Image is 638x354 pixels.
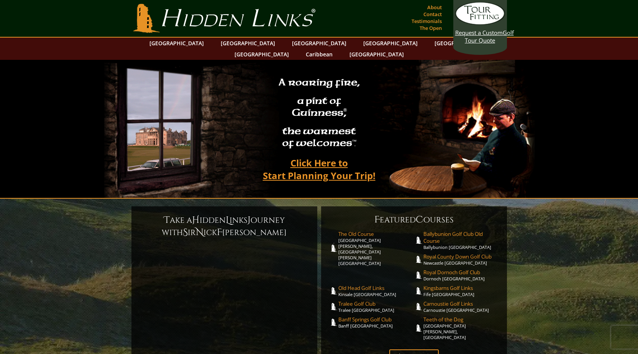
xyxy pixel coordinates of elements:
span: Teeth of the Dog [423,316,499,323]
a: Ballybunion Golf Club Old CourseBallybunion [GEOGRAPHIC_DATA] [423,231,499,250]
span: Kingsbarns Golf Links [423,285,499,291]
a: The Old Course[GEOGRAPHIC_DATA][PERSON_NAME], [GEOGRAPHIC_DATA][PERSON_NAME] [GEOGRAPHIC_DATA] [338,231,414,266]
a: Testimonials [410,16,444,26]
a: Caribbean [302,49,336,60]
span: S [183,226,188,239]
span: T [164,214,170,226]
a: [GEOGRAPHIC_DATA] [431,38,493,49]
span: Banff Springs Golf Club [338,316,414,323]
a: Banff Springs Golf ClubBanff [GEOGRAPHIC_DATA] [338,316,414,329]
span: H [192,214,200,226]
a: Carnoustie Golf LinksCarnoustie [GEOGRAPHIC_DATA] [423,300,499,313]
a: [GEOGRAPHIC_DATA] [346,49,408,60]
a: [GEOGRAPHIC_DATA] [146,38,208,49]
h2: A roaring fire, a pint of Guinness , the warmest of welcomes™. [274,73,365,154]
a: Request a CustomGolf Tour Quote [455,2,505,44]
span: Old Head Golf Links [338,285,414,291]
a: Contact [422,9,444,20]
a: Tralee Golf ClubTralee [GEOGRAPHIC_DATA] [338,300,414,313]
span: Tralee Golf Club [338,300,414,307]
span: The Old Course [338,231,414,237]
span: Royal Dornoch Golf Club [423,269,499,276]
a: Kingsbarns Golf LinksFife [GEOGRAPHIC_DATA] [423,285,499,297]
a: Royal County Down Golf ClubNewcastle [GEOGRAPHIC_DATA] [423,253,499,266]
a: About [425,2,444,13]
a: The Open [418,23,444,33]
span: N [196,226,203,239]
a: Royal Dornoch Golf ClubDornoch [GEOGRAPHIC_DATA] [423,269,499,282]
a: [GEOGRAPHIC_DATA] [359,38,422,49]
span: F [217,226,222,239]
span: J [248,214,251,226]
a: [GEOGRAPHIC_DATA] [288,38,350,49]
a: [GEOGRAPHIC_DATA] [217,38,279,49]
span: C [416,214,423,226]
span: F [374,214,380,226]
span: L [226,214,230,226]
a: Teeth of the Dog[GEOGRAPHIC_DATA][PERSON_NAME], [GEOGRAPHIC_DATA] [423,316,499,340]
span: Request a Custom [455,29,503,36]
span: Royal County Down Golf Club [423,253,499,260]
span: Carnoustie Golf Links [423,300,499,307]
span: Ballybunion Golf Club Old Course [423,231,499,244]
a: [GEOGRAPHIC_DATA] [231,49,293,60]
h6: ake a idden inks ourney with ir ick [PERSON_NAME] [139,214,310,239]
h6: eatured ourses [329,214,499,226]
a: Old Head Golf LinksKinsale [GEOGRAPHIC_DATA] [338,285,414,297]
a: Click Here toStart Planning Your Trip! [255,154,383,184]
